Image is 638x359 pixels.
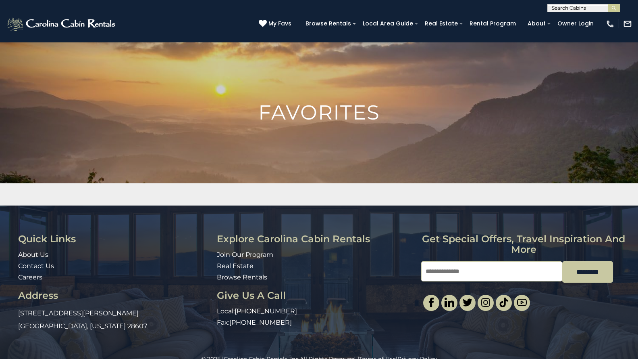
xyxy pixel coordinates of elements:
[421,17,462,30] a: Real Estate
[268,19,291,28] span: My Favs
[217,262,254,270] a: Real Estate
[466,17,520,30] a: Rental Program
[463,298,472,307] img: twitter-single.svg
[499,298,509,307] img: tiktok.svg
[18,234,211,244] h3: Quick Links
[524,17,550,30] a: About
[217,251,273,258] a: Join Our Program
[217,307,416,316] p: Local:
[18,290,211,301] h3: Address
[481,298,490,307] img: instagram-single.svg
[18,251,48,258] a: About Us
[301,17,355,30] a: Browse Rentals
[229,319,292,326] a: [PHONE_NUMBER]
[426,298,436,307] img: facebook-single.svg
[217,234,416,244] h3: Explore Carolina Cabin Rentals
[421,234,626,255] h3: Get special offers, travel inspiration and more
[18,262,54,270] a: Contact Us
[606,19,615,28] img: phone-regular-white.png
[259,19,293,28] a: My Favs
[235,307,297,315] a: [PHONE_NUMBER]
[553,17,598,30] a: Owner Login
[217,318,416,328] p: Fax:
[359,17,417,30] a: Local Area Guide
[6,16,118,32] img: White-1-2.png
[217,290,416,301] h3: Give Us A Call
[445,298,454,307] img: linkedin-single.svg
[217,273,267,281] a: Browse Rentals
[517,298,527,307] img: youtube-light.svg
[623,19,632,28] img: mail-regular-white.png
[18,273,42,281] a: Careers
[18,307,211,333] p: [STREET_ADDRESS][PERSON_NAME] [GEOGRAPHIC_DATA], [US_STATE] 28607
